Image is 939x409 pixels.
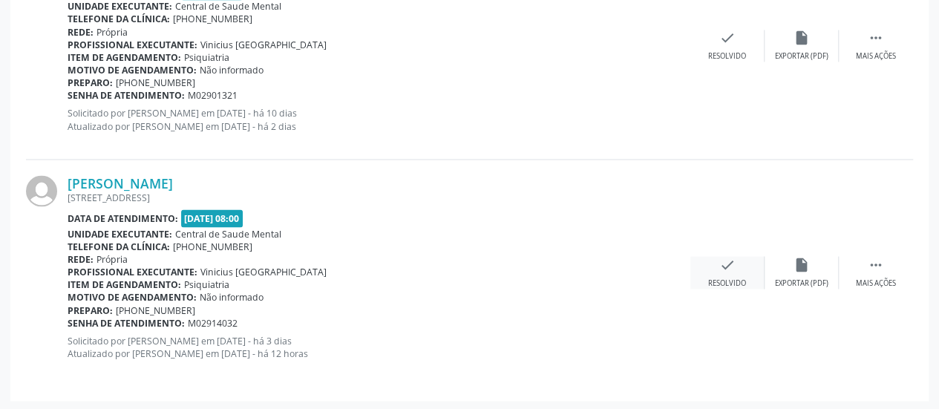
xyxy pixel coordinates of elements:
b: Profissional executante: [68,39,197,51]
b: Senha de atendimento: [68,316,185,329]
span: M02901321 [188,89,238,102]
i: check [719,256,736,272]
p: Solicitado por [PERSON_NAME] em [DATE] - há 10 dias Atualizado por [PERSON_NAME] em [DATE] - há 2... [68,107,690,132]
span: [DATE] 08:00 [181,209,243,226]
b: Item de agendamento: [68,278,181,290]
div: Exportar (PDF) [775,278,828,288]
b: Item de agendamento: [68,51,181,64]
span: [PHONE_NUMBER] [173,240,252,252]
span: Não informado [200,290,264,303]
span: Psiquiatria [184,51,229,64]
span: [PHONE_NUMBER] [116,76,195,89]
b: Rede: [68,26,94,39]
div: Exportar (PDF) [775,51,828,62]
b: Unidade executante: [68,227,172,240]
span: [PHONE_NUMBER] [173,13,252,25]
i: insert_drive_file [794,30,810,46]
div: Mais ações [856,278,896,288]
b: Motivo de agendamento: [68,290,197,303]
img: img [26,175,57,206]
a: [PERSON_NAME] [68,175,173,192]
b: Rede: [68,252,94,265]
b: Telefone da clínica: [68,240,170,252]
b: Preparo: [68,304,113,316]
b: Profissional executante: [68,265,197,278]
i:  [868,256,884,272]
span: Psiquiatria [184,278,229,290]
i: check [719,30,736,46]
i:  [868,30,884,46]
div: Resolvido [708,278,746,288]
span: Própria [96,26,128,39]
span: M02914032 [188,316,238,329]
i: insert_drive_file [794,256,810,272]
b: Motivo de agendamento: [68,64,197,76]
b: Telefone da clínica: [68,13,170,25]
span: [PHONE_NUMBER] [116,304,195,316]
b: Senha de atendimento: [68,89,185,102]
span: Central de Saude Mental [175,227,281,240]
b: Data de atendimento: [68,212,178,224]
p: Solicitado por [PERSON_NAME] em [DATE] - há 3 dias Atualizado por [PERSON_NAME] em [DATE] - há 12... [68,334,690,359]
div: [STREET_ADDRESS] [68,192,690,204]
span: Vinicius [GEOGRAPHIC_DATA] [200,39,327,51]
span: Vinicius [GEOGRAPHIC_DATA] [200,265,327,278]
span: Não informado [200,64,264,76]
div: Resolvido [708,51,746,62]
span: Própria [96,252,128,265]
div: Mais ações [856,51,896,62]
b: Preparo: [68,76,113,89]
